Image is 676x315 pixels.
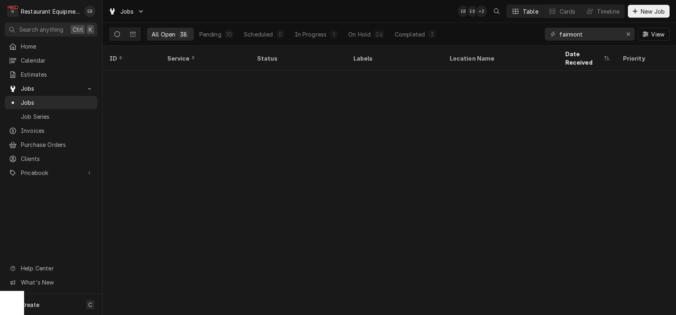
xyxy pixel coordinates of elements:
div: ID [109,54,152,63]
div: Emily Bird's Avatar [467,6,478,17]
div: 10 [226,30,232,39]
a: Clients [5,152,97,165]
div: EB [458,6,469,17]
span: Pricebook [21,169,81,177]
a: Go to Jobs [105,5,148,18]
div: Service [167,54,242,63]
a: Go to Pricebook [5,166,97,179]
div: EB [467,6,478,17]
div: Restaurant Equipment Diagnostics [21,7,80,16]
span: Help Center [21,264,93,272]
span: Create [21,301,39,308]
span: Estimates [21,70,93,79]
div: Table [523,7,538,16]
button: View [638,28,670,41]
span: New Job [639,7,666,16]
div: 24 [376,30,382,39]
button: New Job [628,5,670,18]
div: + 3 [476,6,487,17]
span: Jobs [21,98,93,107]
span: Purchase Orders [21,140,93,149]
a: Home [5,40,97,53]
a: Go to Help Center [5,262,97,275]
span: Jobs [21,84,81,93]
div: 1 [331,30,336,39]
div: Restaurant Equipment Diagnostics's Avatar [7,6,18,17]
span: View [650,30,666,39]
span: K [89,25,92,34]
span: C [88,301,92,309]
a: Go to Jobs [5,82,97,95]
span: Jobs [120,7,134,16]
div: EB [84,6,95,17]
div: Completed [395,30,425,39]
button: Erase input [622,28,635,41]
div: Scheduled [244,30,273,39]
div: Priority [623,54,666,63]
a: Jobs [5,96,97,109]
div: Emily Bird's Avatar [458,6,469,17]
div: 38 [180,30,187,39]
div: R [7,6,18,17]
div: Labels [353,54,436,63]
a: Estimates [5,68,97,81]
div: Timeline [597,7,619,16]
div: On Hold [348,30,371,39]
div: In Progress [295,30,327,39]
a: Calendar [5,54,97,67]
a: Go to What's New [5,276,97,289]
span: Job Series [21,112,93,121]
button: Open search [490,5,503,18]
div: Location Name [449,54,550,63]
span: Ctrl [73,25,83,34]
div: Status [257,54,339,63]
a: Purchase Orders [5,138,97,151]
div: 3 [430,30,434,39]
div: 0 [278,30,283,39]
span: Calendar [21,56,93,65]
div: Cards [560,7,576,16]
div: Pending [199,30,221,39]
span: Search anything [19,25,63,34]
div: All Open [152,30,175,39]
a: Job Series [5,110,97,123]
button: Search anythingCtrlK [5,22,97,37]
div: Date Received [565,50,602,67]
span: Invoices [21,126,93,135]
span: Clients [21,154,93,163]
input: Keyword search [559,28,619,41]
a: Invoices [5,124,97,137]
span: What's New [21,278,93,287]
span: Home [21,42,93,51]
div: Emily Bird's Avatar [84,6,95,17]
